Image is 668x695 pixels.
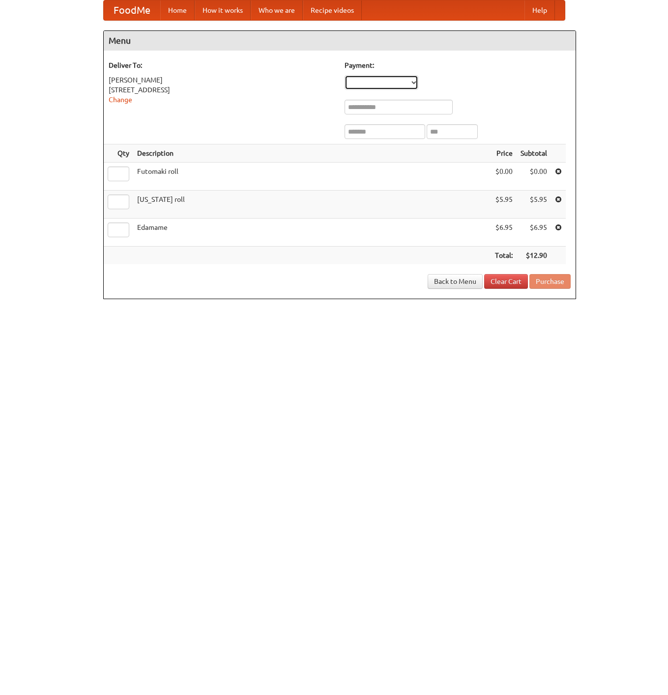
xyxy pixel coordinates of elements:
td: $5.95 [517,191,551,219]
th: Subtotal [517,144,551,163]
a: Home [160,0,195,20]
td: $5.95 [491,191,517,219]
td: Futomaki roll [133,163,491,191]
td: $6.95 [491,219,517,247]
div: [STREET_ADDRESS] [109,85,335,95]
th: Total: [491,247,517,265]
a: FoodMe [104,0,160,20]
h4: Menu [104,31,576,51]
a: Who we are [251,0,303,20]
a: Clear Cart [484,274,528,289]
a: Help [524,0,555,20]
td: Edamame [133,219,491,247]
div: [PERSON_NAME] [109,75,335,85]
a: How it works [195,0,251,20]
td: $6.95 [517,219,551,247]
a: Recipe videos [303,0,362,20]
th: Description [133,144,491,163]
td: [US_STATE] roll [133,191,491,219]
a: Change [109,96,132,104]
h5: Payment: [345,60,571,70]
th: $12.90 [517,247,551,265]
button: Purchase [529,274,571,289]
th: Qty [104,144,133,163]
td: $0.00 [517,163,551,191]
td: $0.00 [491,163,517,191]
a: Back to Menu [428,274,483,289]
h5: Deliver To: [109,60,335,70]
th: Price [491,144,517,163]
